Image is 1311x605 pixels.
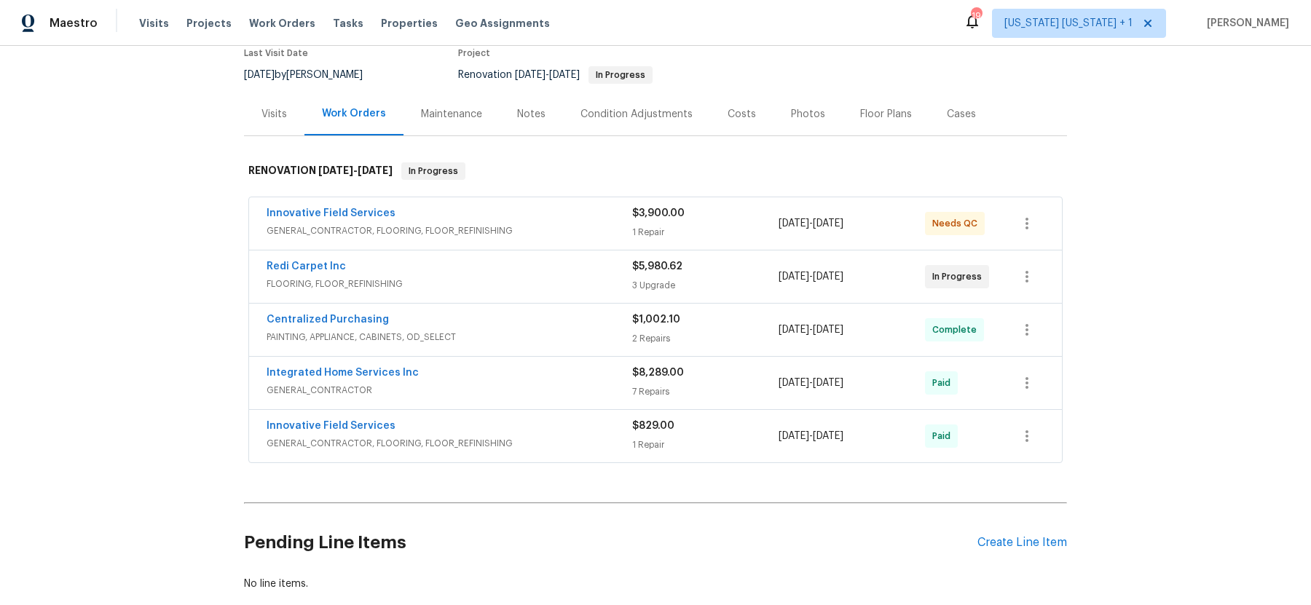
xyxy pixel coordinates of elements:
span: Paid [932,376,956,390]
span: [DATE] [779,325,809,335]
span: [DATE] [779,218,809,229]
a: Centralized Purchasing [267,315,389,325]
span: - [779,323,843,337]
span: Needs QC [932,216,983,231]
span: [DATE] [813,218,843,229]
span: Geo Assignments [455,16,550,31]
span: Project [458,49,490,58]
span: Projects [186,16,232,31]
a: Redi Carpet Inc [267,261,346,272]
div: 1 Repair [632,225,779,240]
a: Innovative Field Services [267,421,395,431]
span: Maestro [50,16,98,31]
span: - [779,216,843,231]
span: Paid [932,429,956,443]
h2: Pending Line Items [244,509,977,577]
div: Visits [261,107,287,122]
span: Complete [932,323,983,337]
span: [US_STATE] [US_STATE] + 1 [1004,16,1133,31]
span: [DATE] [244,70,275,80]
span: [DATE] [813,325,843,335]
div: RENOVATION [DATE]-[DATE]In Progress [244,148,1067,194]
div: No line items. [244,577,1067,591]
span: GENERAL_CONTRACTOR [267,383,632,398]
div: 3 Upgrade [632,278,779,293]
span: [DATE] [779,378,809,388]
div: 1 Repair [632,438,779,452]
span: In Progress [403,164,464,178]
span: [DATE] [813,378,843,388]
span: [PERSON_NAME] [1201,16,1289,31]
span: - [779,376,843,390]
div: 19 [971,9,981,23]
div: 2 Repairs [632,331,779,346]
span: [DATE] [318,165,353,175]
a: Innovative Field Services [267,208,395,218]
span: $3,900.00 [632,208,685,218]
span: $1,002.10 [632,315,680,325]
div: Maintenance [421,107,482,122]
span: Last Visit Date [244,49,308,58]
div: Create Line Item [977,536,1067,550]
div: 7 Repairs [632,384,779,399]
span: $5,980.62 [632,261,682,272]
span: PAINTING, APPLIANCE, CABINETS, OD_SELECT [267,330,632,344]
span: In Progress [932,269,988,284]
div: Work Orders [322,106,386,121]
span: Properties [381,16,438,31]
div: Notes [517,107,546,122]
span: - [318,165,393,175]
span: $829.00 [632,421,674,431]
span: Work Orders [249,16,315,31]
span: [DATE] [779,431,809,441]
span: $8,289.00 [632,368,684,378]
span: GENERAL_CONTRACTOR, FLOORING, FLOOR_REFINISHING [267,436,632,451]
span: [DATE] [779,272,809,282]
span: Renovation [458,70,653,80]
h6: RENOVATION [248,162,393,180]
div: Condition Adjustments [580,107,693,122]
div: by [PERSON_NAME] [244,66,380,84]
div: Photos [791,107,825,122]
a: Integrated Home Services Inc [267,368,419,378]
span: GENERAL_CONTRACTOR, FLOORING, FLOOR_REFINISHING [267,224,632,238]
span: - [779,429,843,443]
div: Cases [947,107,976,122]
span: [DATE] [813,272,843,282]
span: - [515,70,580,80]
span: Tasks [333,18,363,28]
span: - [779,269,843,284]
span: [DATE] [358,165,393,175]
span: [DATE] [515,70,546,80]
span: FLOORING, FLOOR_REFINISHING [267,277,632,291]
div: Floor Plans [860,107,912,122]
span: In Progress [590,71,651,79]
span: [DATE] [549,70,580,80]
span: Visits [139,16,169,31]
span: [DATE] [813,431,843,441]
div: Costs [728,107,756,122]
